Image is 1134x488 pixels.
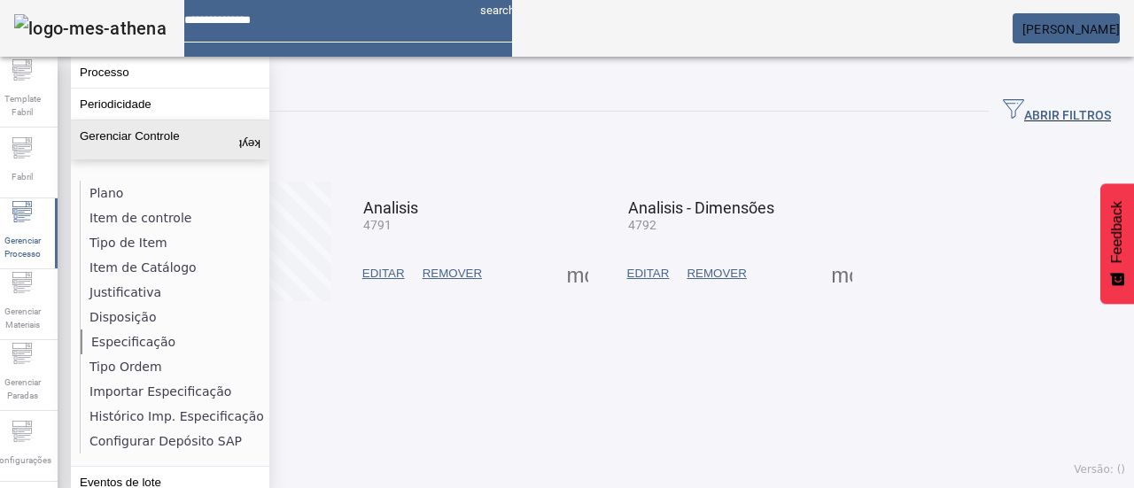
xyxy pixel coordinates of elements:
[1100,183,1134,304] button: Feedback - Mostrar pesquisa
[239,129,260,151] mat-icon: keyboard_arrow_up
[81,181,268,205] li: Plano
[81,329,268,354] li: Especificação
[627,265,670,283] span: EDITAR
[414,258,491,290] button: REMOVER
[81,305,268,329] li: Disposição
[628,216,774,235] mat-card-subtitle: 4792
[81,280,268,305] li: Justificativa
[1109,201,1125,263] span: Feedback
[81,255,268,280] li: Item de Catálogo
[362,265,405,283] span: EDITAR
[14,14,167,43] img: logo-mes-athena
[363,200,418,216] mat-card-title: Analisis
[81,354,268,379] li: Tipo Ordem
[71,57,269,88] button: Processo
[6,165,38,189] span: Fabril
[71,89,269,120] button: Periodicidade
[989,96,1125,128] button: ABRIR FILTROS
[81,230,268,255] li: Tipo de Item
[353,258,414,290] button: EDITAR
[71,120,269,159] button: Gerenciar Controle
[363,216,418,235] mat-card-subtitle: 4791
[562,258,594,290] button: Mais
[1003,98,1111,125] span: ABRIR FILTROS
[81,404,268,429] li: Histórico Imp. Especificação
[423,265,482,283] span: REMOVER
[1022,22,1120,36] span: [PERSON_NAME]
[687,265,746,283] span: REMOVER
[81,205,268,230] li: Item de controle
[826,258,858,290] button: Mais
[81,379,268,404] li: Importar Especificação
[628,200,774,216] mat-card-title: Analisis - Dimensões
[618,258,679,290] button: EDITAR
[678,258,755,290] button: REMOVER
[1074,463,1125,476] span: Versão: ()
[81,429,268,453] li: Configurar Depósito SAP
